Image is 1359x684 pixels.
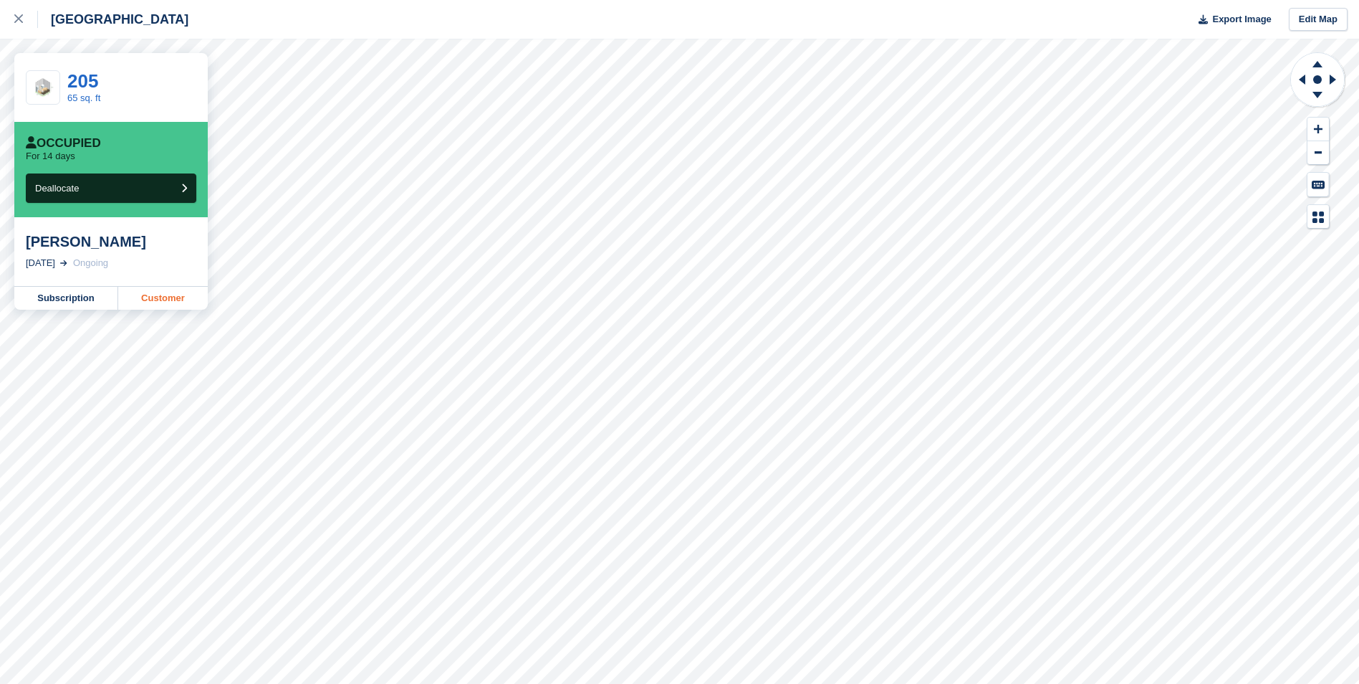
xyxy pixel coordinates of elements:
a: 65 sq. ft [67,92,100,103]
button: Zoom In [1307,118,1329,141]
span: Export Image [1212,12,1271,27]
img: arrow-right-light-icn-cde0832a797a2874e46488d9cf13f60e5c3a73dbe684e267c42b8395dfbc2abf.svg [60,260,67,266]
p: For 14 days [26,151,75,162]
button: Export Image [1190,8,1272,32]
button: Keyboard Shortcuts [1307,173,1329,196]
div: Ongoing [73,256,108,270]
img: SCA-57sqft.jpg [27,76,59,99]
a: 205 [67,70,98,92]
div: Occupied [26,136,101,151]
a: Customer [118,287,208,310]
button: Zoom Out [1307,141,1329,165]
div: [PERSON_NAME] [26,233,196,250]
a: Subscription [14,287,118,310]
a: Edit Map [1289,8,1348,32]
div: [GEOGRAPHIC_DATA] [38,11,188,28]
button: Map Legend [1307,205,1329,229]
div: [DATE] [26,256,55,270]
button: Deallocate [26,174,196,203]
span: Deallocate [35,183,79,194]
